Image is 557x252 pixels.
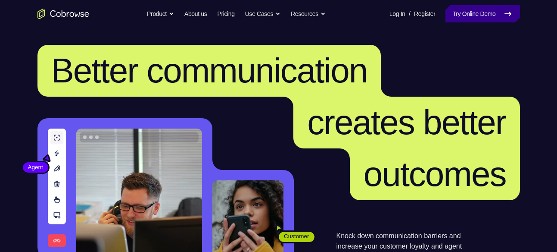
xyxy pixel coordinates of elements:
a: Go to the home page [37,9,89,19]
a: Register [414,5,435,22]
span: creates better [307,103,506,142]
a: About us [184,5,207,22]
button: Resources [291,5,326,22]
span: / [409,9,411,19]
button: Use Cases [245,5,280,22]
a: Try Online Demo [445,5,520,22]
span: outcomes [364,155,506,193]
a: Log In [389,5,405,22]
button: Product [147,5,174,22]
span: Better communication [51,51,367,90]
a: Pricing [217,5,234,22]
